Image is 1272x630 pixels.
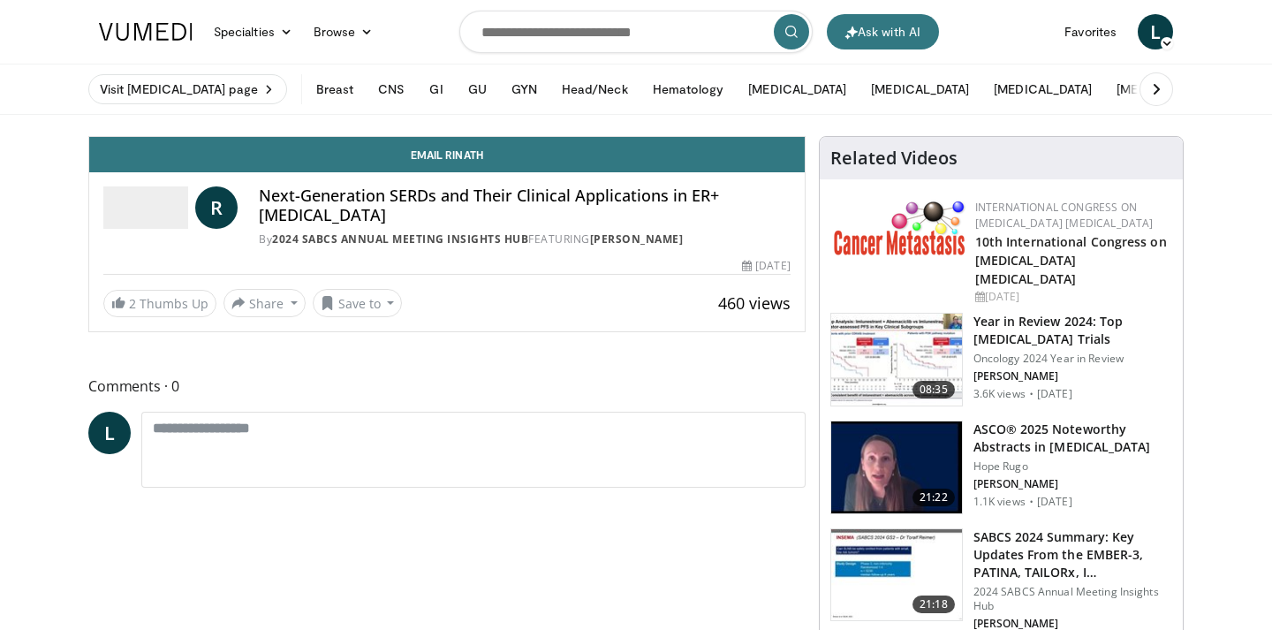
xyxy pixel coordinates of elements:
[1029,387,1033,401] div: ·
[1138,14,1173,49] a: L
[89,137,805,172] a: Email Rinath
[830,148,958,169] h4: Related Videos
[973,459,1172,474] p: Hope Rugo
[459,11,813,53] input: Search topics, interventions
[975,200,1154,231] a: International Congress on [MEDICAL_DATA] [MEDICAL_DATA]
[103,290,216,317] a: 2 Thumbs Up
[1054,14,1127,49] a: Favorites
[642,72,735,107] button: Hematology
[306,72,364,107] button: Breast
[1037,387,1072,401] p: [DATE]
[738,72,857,107] button: [MEDICAL_DATA]
[99,23,193,41] img: VuMedi Logo
[458,72,497,107] button: GU
[834,200,966,255] img: 6ff8bc22-9509-4454-a4f8-ac79dd3b8976.png.150x105_q85_autocrop_double_scale_upscale_version-0.2.png
[973,495,1026,509] p: 1.1K views
[88,412,131,454] a: L
[912,381,955,398] span: 08:35
[975,233,1167,287] a: 10th International Congress on [MEDICAL_DATA] [MEDICAL_DATA]
[973,421,1172,456] h3: ASCO® 2025 Noteworthy Abstracts in [MEDICAL_DATA]
[88,74,287,104] a: Visit [MEDICAL_DATA] page
[313,289,403,317] button: Save to
[973,528,1172,581] h3: SABCS 2024 Summary: Key Updates From the EMBER-3, PATINA, TAILORx, I…
[973,387,1026,401] p: 3.6K views
[272,232,528,247] a: 2024 SABCS Annual Meeting Insights Hub
[259,186,791,224] h4: Next-Generation SERDs and Their Clinical Applications in ER+ [MEDICAL_DATA]
[367,72,415,107] button: CNS
[912,489,955,506] span: 21:22
[973,477,1172,491] p: [PERSON_NAME]
[975,289,1169,305] div: [DATE]
[203,14,303,49] a: Specialties
[303,14,384,49] a: Browse
[973,352,1172,366] p: Oncology 2024 Year in Review
[830,421,1172,514] a: 21:22 ASCO® 2025 Noteworthy Abstracts in [MEDICAL_DATA] Hope Rugo [PERSON_NAME] 1.1K views · [DATE]
[88,375,806,398] span: Comments 0
[860,72,980,107] button: [MEDICAL_DATA]
[912,596,955,613] span: 21:18
[590,232,684,247] a: [PERSON_NAME]
[419,72,453,107] button: GI
[973,585,1172,613] p: 2024 SABCS Annual Meeting Insights Hub
[973,313,1172,348] h3: Year in Review 2024: Top [MEDICAL_DATA] Trials
[129,295,136,312] span: 2
[831,421,962,513] img: 3d9d22fd-0cff-4266-94b4-85ed3e18f7c3.150x105_q85_crop-smart_upscale.jpg
[831,314,962,406] img: 2afea796-6ee7-4bc1-b389-bb5393c08b2f.150x105_q85_crop-smart_upscale.jpg
[1029,495,1033,509] div: ·
[1106,72,1225,107] button: [MEDICAL_DATA]
[718,292,791,314] span: 460 views
[501,72,548,107] button: GYN
[1037,495,1072,509] p: [DATE]
[259,232,791,247] div: By FEATURING
[551,72,639,107] button: Head/Neck
[195,186,238,229] a: R
[973,369,1172,383] p: [PERSON_NAME]
[827,14,939,49] button: Ask with AI
[223,289,306,317] button: Share
[742,258,790,274] div: [DATE]
[831,529,962,621] img: 24788a67-60a2-4554-b753-a3698dbabb20.150x105_q85_crop-smart_upscale.jpg
[983,72,1102,107] button: [MEDICAL_DATA]
[103,186,188,229] img: 2024 SABCS Annual Meeting Insights Hub
[830,313,1172,406] a: 08:35 Year in Review 2024: Top [MEDICAL_DATA] Trials Oncology 2024 Year in Review [PERSON_NAME] 3...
